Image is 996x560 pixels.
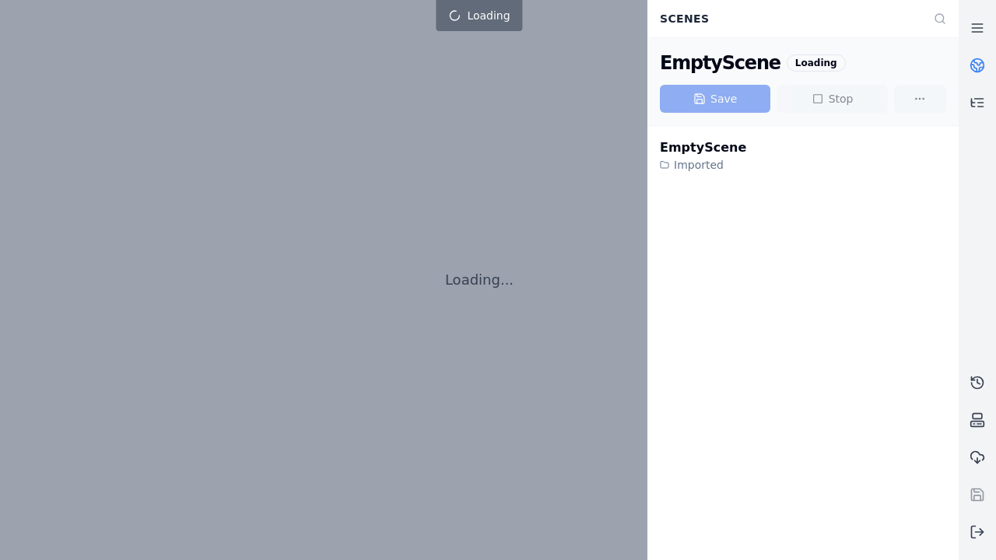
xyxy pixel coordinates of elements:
div: Loading [787,54,846,72]
span: Loading [467,8,510,23]
p: Loading... [445,269,514,291]
div: Imported [660,157,746,173]
div: EmptyScene [660,51,780,75]
div: Scenes [651,4,924,33]
div: EmptyScene [660,138,746,157]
